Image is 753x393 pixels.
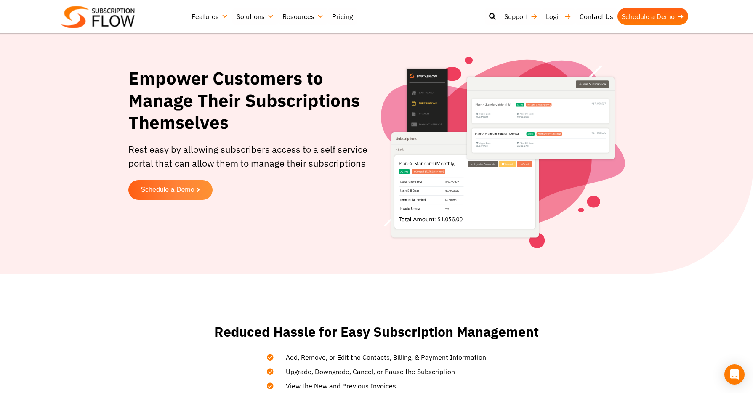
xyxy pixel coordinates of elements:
a: Support [500,8,542,25]
p: Rest easy by allowing subscribers access to a self service portal that can allow them to manage t... [128,142,373,170]
span: View the New and Previous Invoices [275,381,396,391]
a: Features [187,8,232,25]
div: Open Intercom Messenger [724,364,745,385]
a: Pricing [328,8,357,25]
span: Add, Remove, or Edit the Contacts, Billing, & Payment Information [275,352,486,362]
span: Schedule a Demo [141,186,194,194]
a: Schedule a Demo [617,8,688,25]
a: Contact Us [575,8,617,25]
a: Schedule a Demo [128,180,213,200]
img: Self-Service-Portals [381,57,625,248]
a: Solutions [232,8,278,25]
a: Login [542,8,575,25]
a: Resources [278,8,328,25]
span: Upgrade, Downgrade, Cancel, or Pause the Subscription [275,366,455,377]
img: Subscriptionflow [61,6,135,28]
h1: Empower Customers to Manage Their Subscriptions Themselves [128,67,373,134]
h2: Reduced Hassle for Easy Subscription Management [213,324,541,340]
